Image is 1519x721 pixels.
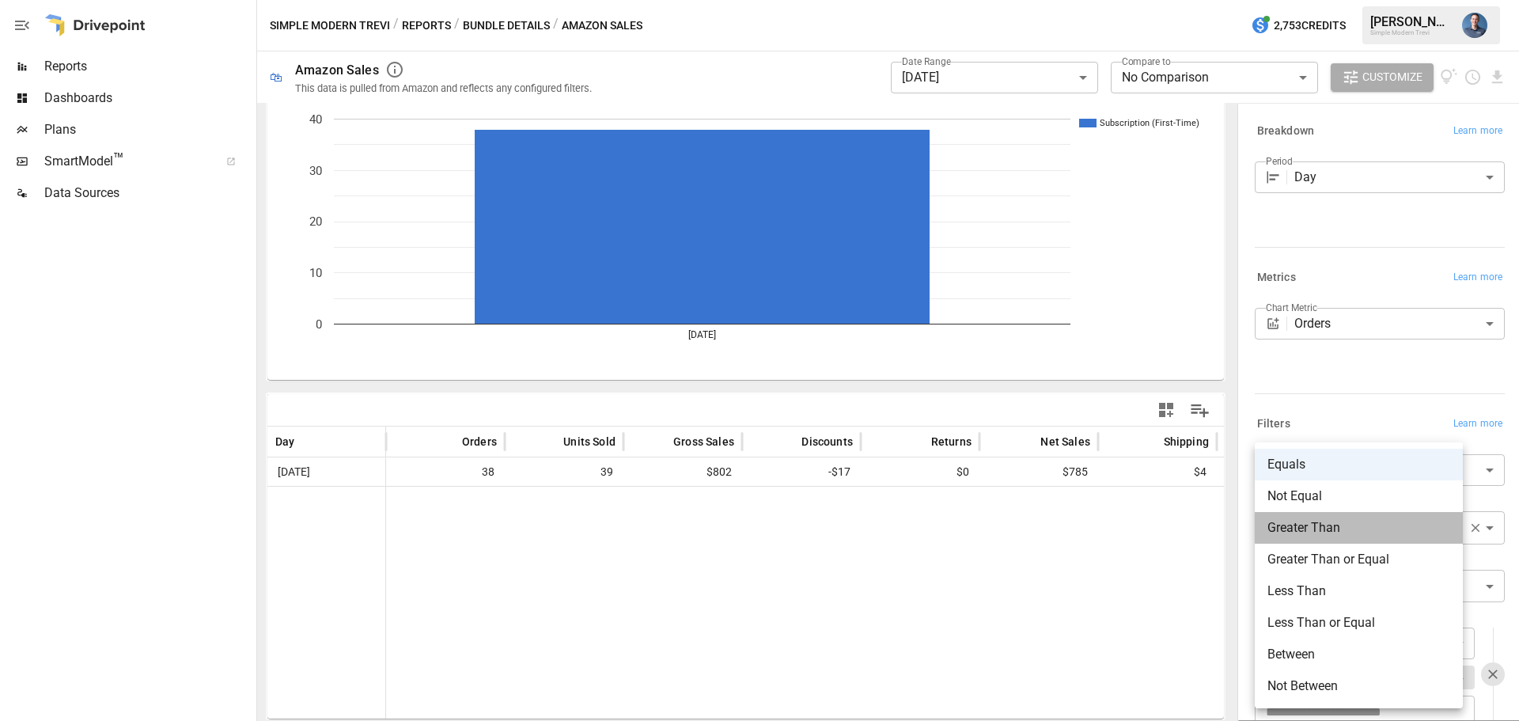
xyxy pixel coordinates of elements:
[1255,639,1463,670] li: Between
[1255,670,1463,702] li: Not Between
[1255,575,1463,607] li: Less Than
[1255,480,1463,512] li: Not Equal
[1255,607,1463,639] li: Less Than or Equal
[1255,449,1463,480] li: Equals
[1255,512,1463,544] li: Greater Than
[1255,544,1463,575] li: Greater Than or Equal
